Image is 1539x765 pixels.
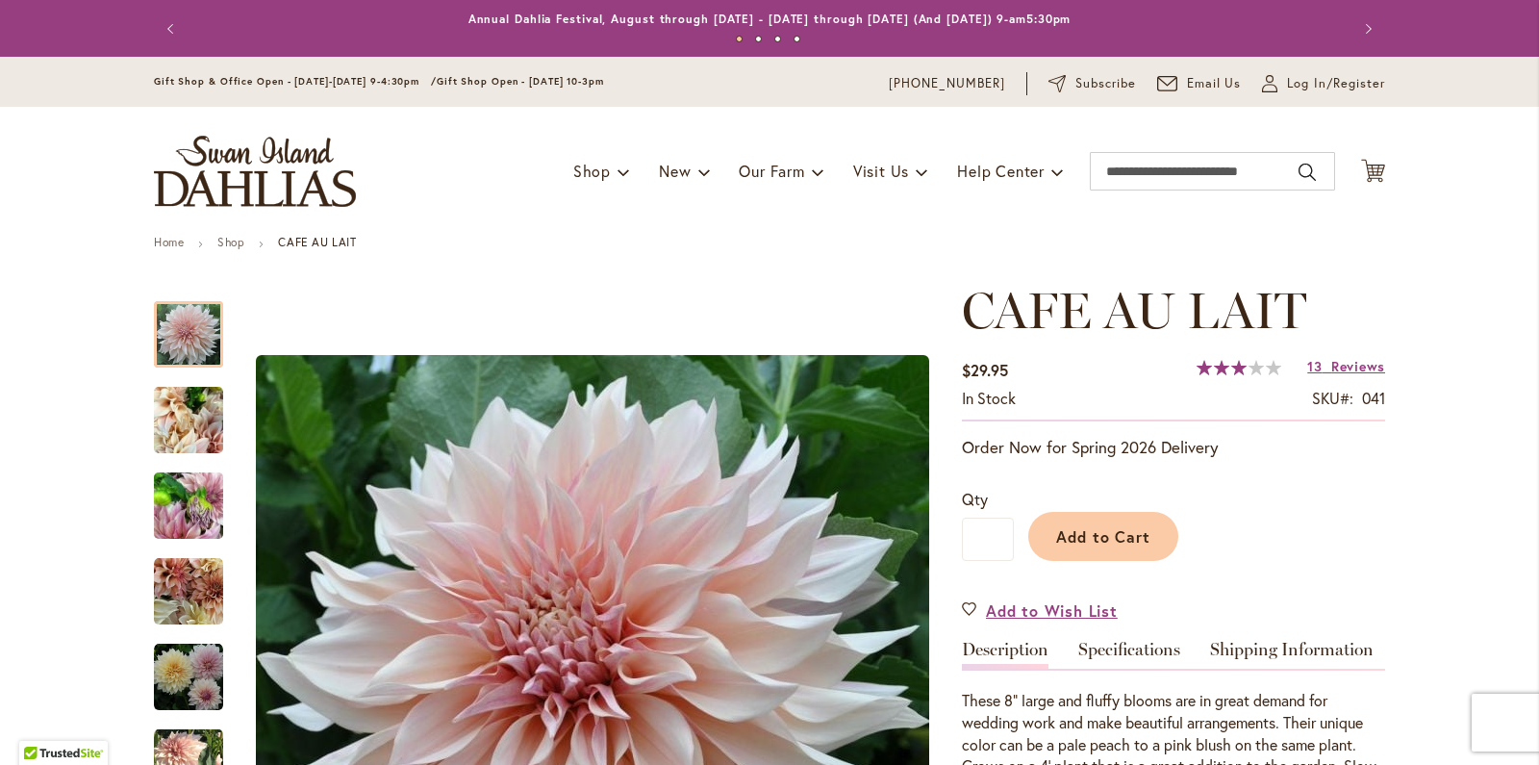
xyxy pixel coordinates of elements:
a: store logo [154,136,356,207]
span: Qty [962,489,988,509]
strong: CAFE AU LAIT [278,235,356,249]
span: New [659,161,691,181]
span: CAFE AU LAIT [962,280,1306,341]
a: Subscribe [1048,74,1136,93]
img: Café Au Lait [154,374,223,467]
p: Order Now for Spring 2026 Delivery [962,436,1385,459]
span: Add to Wish List [986,599,1118,622]
span: 13 [1307,357,1322,375]
a: Shop [217,235,244,249]
span: Shop [573,161,611,181]
img: Café Au Lait [154,460,223,552]
a: Description [962,641,1048,669]
div: Café Au Lait [154,539,242,625]
a: Email Us [1157,74,1242,93]
div: Café Au Lait [154,282,242,368]
div: 041 [1362,388,1385,410]
iframe: Launch Accessibility Center [14,697,68,751]
span: Our Farm [739,161,804,181]
div: Café Au Lait [154,625,242,710]
span: Reviews [1331,357,1385,375]
div: Availability [962,388,1016,410]
div: 60% [1197,360,1281,375]
span: Gift Shop Open - [DATE] 10-3pm [437,75,604,88]
button: 3 of 4 [774,36,781,42]
span: Add to Cart [1056,526,1151,547]
strong: SKU [1312,388,1353,408]
button: Add to Cart [1028,512,1178,561]
button: 4 of 4 [794,36,800,42]
button: Next [1347,10,1385,48]
span: Subscribe [1075,74,1136,93]
a: [PHONE_NUMBER] [889,74,1005,93]
div: Café Au Lait [154,453,242,539]
span: Help Center [957,161,1045,181]
button: 1 of 4 [736,36,743,42]
span: Email Us [1187,74,1242,93]
img: Café Au Lait [154,643,223,712]
span: $29.95 [962,360,1008,380]
span: Gift Shop & Office Open - [DATE]-[DATE] 9-4:30pm / [154,75,437,88]
button: 2 of 4 [755,36,762,42]
span: Visit Us [853,161,909,181]
a: Specifications [1078,641,1180,669]
div: Café Au Lait [154,368,242,453]
a: Add to Wish List [962,599,1118,622]
img: Café Au Lait [154,557,223,626]
a: Log In/Register [1262,74,1385,93]
a: Annual Dahlia Festival, August through [DATE] - [DATE] through [DATE] (And [DATE]) 9-am5:30pm [468,12,1072,26]
span: In stock [962,388,1016,408]
button: Previous [154,10,192,48]
a: Shipping Information [1210,641,1374,669]
span: Log In/Register [1287,74,1385,93]
a: 13 Reviews [1307,357,1385,375]
a: Home [154,235,184,249]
